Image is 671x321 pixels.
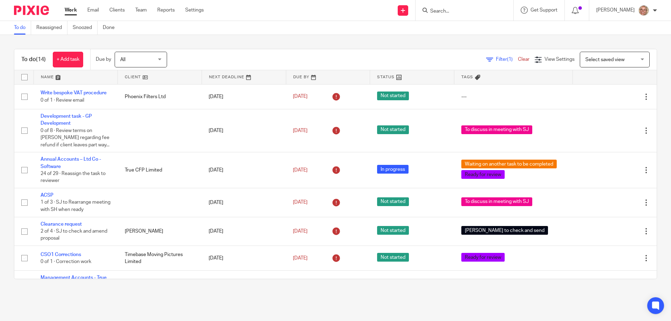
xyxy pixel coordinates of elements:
[41,171,106,183] span: 24 of 29 · Reassign the task to reviewer
[531,8,557,13] span: Get Support
[202,246,286,271] td: [DATE]
[41,90,107,95] a: Write bespoke VAT procedure
[41,157,101,169] a: Annual Accounts – Ltd Co - Software
[41,259,91,264] span: 0 of 1 · Correction work
[135,7,147,14] a: Team
[118,271,202,307] td: True CFP Limited
[507,57,513,62] span: (1)
[73,21,98,35] a: Snoozed
[118,246,202,271] td: Timebase Moving Pictures Limited
[202,188,286,217] td: [DATE]
[118,152,202,188] td: True CFP Limited
[202,84,286,109] td: [DATE]
[461,197,532,206] span: To discuss in meeting with SJ
[461,160,557,168] span: Waiting on another task to be completed
[41,128,109,147] span: 0 of 8 · Review terms on [PERSON_NAME] regarding fee refund if client leaves part way...
[461,253,505,262] span: Ready for review
[87,7,99,14] a: Email
[118,217,202,246] td: [PERSON_NAME]
[293,128,308,133] span: [DATE]
[36,21,67,35] a: Reassigned
[430,8,492,15] input: Search
[461,75,473,79] span: Tags
[461,125,532,134] span: To discuss in meeting with SJ
[585,57,625,62] span: Select saved view
[377,253,409,262] span: Not started
[103,21,120,35] a: Done
[202,271,286,307] td: [DATE]
[41,114,92,126] a: Development task - GP Development
[65,7,77,14] a: Work
[293,200,308,205] span: [DATE]
[377,226,409,235] span: Not started
[461,93,566,100] div: ---
[293,168,308,173] span: [DATE]
[461,170,505,179] span: Ready for review
[377,125,409,134] span: Not started
[41,252,81,257] a: CSO1 Corrections
[109,7,125,14] a: Clients
[293,256,308,261] span: [DATE]
[120,57,125,62] span: All
[544,57,575,62] span: View Settings
[41,98,84,103] span: 0 of 1 · Review email
[14,21,31,35] a: To do
[185,7,204,14] a: Settings
[41,222,82,227] a: Clearance request
[14,6,49,15] img: Pixie
[157,7,175,14] a: Reports
[293,229,308,234] span: [DATE]
[518,57,529,62] a: Clear
[96,56,111,63] p: Due by
[596,7,635,14] p: [PERSON_NAME]
[202,109,286,152] td: [DATE]
[41,229,107,241] span: 2 of 4 · SJ to check and amend proposal
[202,217,286,246] td: [DATE]
[36,57,46,62] span: (14)
[293,94,308,99] span: [DATE]
[461,226,548,235] span: [PERSON_NAME] to check and send
[377,92,409,100] span: Not started
[377,197,409,206] span: Not started
[53,52,83,67] a: + Add task
[496,57,518,62] span: Filter
[118,84,202,109] td: Phoenix Filters Ltd
[41,193,53,198] a: ACSP
[41,275,107,287] a: Management Accounts - True CFP
[638,5,649,16] img: SJ.jpg
[21,56,46,63] h1: To do
[202,152,286,188] td: [DATE]
[41,200,110,212] span: 1 of 3 · SJ to Rearrange meeting with SH when ready
[377,165,409,174] span: In progress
